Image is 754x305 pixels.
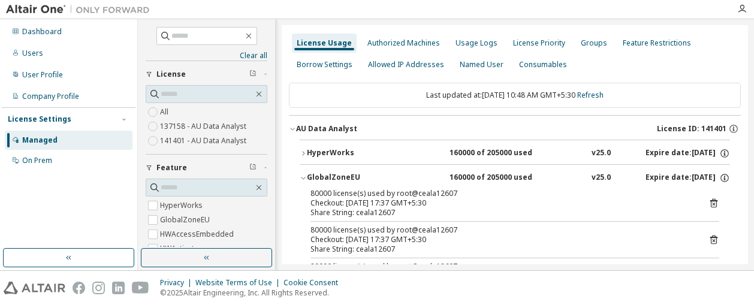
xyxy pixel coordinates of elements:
[112,282,125,294] img: linkedin.svg
[146,51,267,61] a: Clear all
[300,165,730,191] button: GlobalZoneEU160000 of 205000 usedv25.0Expire date:[DATE]
[646,148,730,159] div: Expire date: [DATE]
[646,173,730,183] div: Expire date: [DATE]
[592,148,611,159] div: v25.0
[296,124,357,134] div: AU Data Analyst
[577,90,604,100] a: Refresh
[160,119,249,134] label: 137158 - AU Data Analyst
[8,114,71,124] div: License Settings
[146,61,267,87] button: License
[160,105,171,119] label: All
[592,173,611,183] div: v25.0
[456,38,497,48] div: Usage Logs
[156,163,187,173] span: Feature
[289,116,741,142] button: AU Data AnalystLicense ID: 141401
[92,282,105,294] img: instagram.svg
[310,235,690,244] div: Checkout: [DATE] 17:37 GMT+5:30
[22,92,79,101] div: Company Profile
[368,60,444,70] div: Allowed IP Addresses
[300,140,730,167] button: HyperWorks160000 of 205000 usedv25.0Expire date:[DATE]
[195,278,283,288] div: Website Terms of Use
[297,38,352,48] div: License Usage
[22,156,52,165] div: On Prem
[4,282,65,294] img: altair_logo.svg
[623,38,691,48] div: Feature Restrictions
[310,262,690,271] div: 80000 license(s) used by root@ceala12607
[289,83,741,108] div: Last updated at: [DATE] 10:48 AM GMT+5:30
[22,135,58,145] div: Managed
[310,208,690,218] div: Share String: ceala12607
[297,60,352,70] div: Borrow Settings
[310,189,690,198] div: 80000 license(s) used by root@ceala12607
[160,278,195,288] div: Privacy
[307,173,415,183] div: GlobalZoneEU
[146,155,267,181] button: Feature
[450,148,557,159] div: 160000 of 205000 used
[249,163,257,173] span: Clear filter
[160,241,201,256] label: HWActivate
[132,282,149,294] img: youtube.svg
[22,27,62,37] div: Dashboard
[156,70,186,79] span: License
[657,124,726,134] span: License ID: 141401
[6,4,156,16] img: Altair One
[581,38,607,48] div: Groups
[450,173,557,183] div: 160000 of 205000 used
[460,60,503,70] div: Named User
[310,244,690,254] div: Share String: ceala12607
[22,49,43,58] div: Users
[310,198,690,208] div: Checkout: [DATE] 17:37 GMT+5:30
[310,225,690,235] div: 80000 license(s) used by root@ceala12607
[283,278,345,288] div: Cookie Consent
[513,38,565,48] div: License Priority
[249,70,257,79] span: Clear filter
[519,60,567,70] div: Consumables
[160,134,249,148] label: 141401 - AU Data Analyst
[22,70,63,80] div: User Profile
[160,227,236,241] label: HWAccessEmbedded
[73,282,85,294] img: facebook.svg
[160,213,212,227] label: GlobalZoneEU
[160,288,345,298] p: © 2025 Altair Engineering, Inc. All Rights Reserved.
[160,198,205,213] label: HyperWorks
[307,148,415,159] div: HyperWorks
[367,38,440,48] div: Authorized Machines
